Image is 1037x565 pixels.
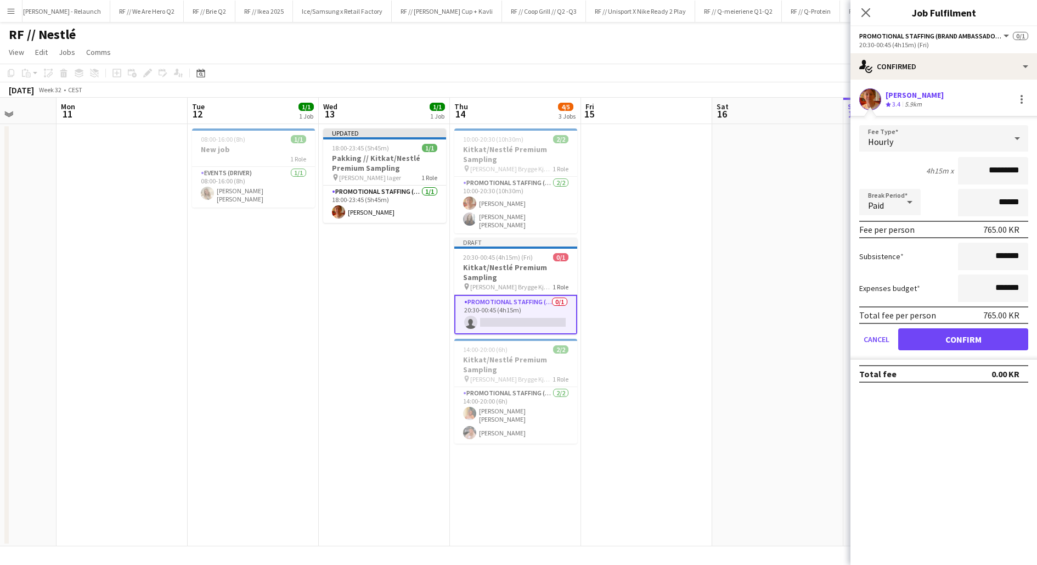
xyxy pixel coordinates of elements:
span: [PERSON_NAME] Brygge Kjøpesenter [470,375,553,383]
span: 13 [322,108,337,120]
div: Updated [323,128,446,137]
span: 1 Role [290,155,306,163]
span: 08:00-16:00 (8h) [201,135,245,143]
span: Sat [717,102,729,111]
span: 1/1 [291,135,306,143]
span: 11 [59,108,75,120]
app-card-role: Promotional Staffing (Brand Ambassadors)2/210:00-20:30 (10h30m)[PERSON_NAME][PERSON_NAME] [PERSON... [454,177,577,233]
a: View [4,45,29,59]
span: Mon [61,102,75,111]
div: Total fee per person [859,310,936,321]
span: 12 [190,108,205,120]
span: Week 32 [36,86,64,94]
span: 0/1 [1013,32,1028,40]
div: 765.00 KR [983,224,1019,235]
label: Expenses budget [859,283,920,293]
span: 1 Role [553,283,568,291]
span: [PERSON_NAME] Brygge Kjøpesenter [470,283,553,291]
app-job-card: 08:00-16:00 (8h)1/1New job1 RoleEvents (Driver)1/108:00-16:00 (8h)[PERSON_NAME] [PERSON_NAME] [192,128,315,208]
button: RF // Q-meieriene Q1-Q2 [695,1,782,22]
div: 3 Jobs [559,112,576,120]
span: 10:00-20:30 (10h30m) [463,135,523,143]
a: Jobs [54,45,80,59]
span: 18:00-23:45 (5h45m) [332,144,389,152]
app-job-card: Updated18:00-23:45 (5h45m)1/1Pakking // Kitkat/Nestlé Premium Sampling [PERSON_NAME] lager1 RoleP... [323,128,446,223]
div: [DATE] [9,85,34,96]
button: Promotional Staffing (Brand Ambassadors) [859,32,1011,40]
h3: New job [192,144,315,154]
button: RF // We Are Hero Q2 [110,1,184,22]
h3: Kitkat/Nestlé Premium Sampling [454,144,577,164]
h3: Pakking // Kitkat/Nestlé Premium Sampling [323,153,446,173]
div: CEST [68,86,82,94]
div: Total fee [859,368,897,379]
span: Hourly [868,136,893,147]
span: Edit [35,47,48,57]
span: 15 [584,108,594,120]
span: [PERSON_NAME] Brygge Kjøpesenter [470,165,553,173]
span: Comms [86,47,111,57]
h3: Kitkat/Nestlé Premium Sampling [454,262,577,282]
label: Subsistence [859,251,904,261]
div: 20:30-00:45 (4h15m) (Fri) [859,41,1028,49]
span: 1/1 [298,103,314,111]
span: 1 Role [553,165,568,173]
app-card-role: Events (Driver)1/108:00-16:00 (8h)[PERSON_NAME] [PERSON_NAME] [192,167,315,208]
span: Tue [192,102,205,111]
span: 3.4 [892,100,900,108]
span: Jobs [59,47,75,57]
app-card-role: Promotional Staffing (Brand Ambassadors)0/120:30-00:45 (4h15m) [454,295,577,334]
span: 4/5 [558,103,573,111]
app-job-card: Draft20:30-00:45 (4h15m) (Fri)0/1Kitkat/Nestlé Premium Sampling [PERSON_NAME] Brygge Kjøpesenter1... [454,238,577,334]
a: Edit [31,45,52,59]
span: Paid [868,200,884,211]
button: Ice/Samsung x Retail Factory [293,1,392,22]
span: Fri [585,102,594,111]
div: 5.9km [903,100,924,109]
div: 1 Job [430,112,444,120]
span: Thu [454,102,468,111]
button: RF // VY Kundeglede [840,1,912,22]
button: Confirm [898,328,1028,350]
span: 1 Role [553,375,568,383]
div: 1 Job [299,112,313,120]
div: Fee per person [859,224,915,235]
button: RF // Unisport X Nike Ready 2 Play [586,1,695,22]
h3: Kitkat/Nestlé Premium Sampling [454,355,577,374]
h3: Job Fulfilment [850,5,1037,20]
div: 765.00 KR [983,310,1019,321]
button: RF // Coop Grill // Q2 -Q3 [502,1,586,22]
span: 1 Role [421,174,437,182]
span: Wed [323,102,337,111]
span: 1/1 [430,103,445,111]
div: 4h15m x [926,166,954,176]
span: 2/2 [553,345,568,354]
div: 0.00 KR [991,368,1019,379]
app-card-role: Promotional Staffing (Brand Ambassadors)2/214:00-20:00 (6h)[PERSON_NAME] [PERSON_NAME][PERSON_NAME] [454,387,577,444]
span: 2/2 [553,135,568,143]
button: RF // Brie Q2 [184,1,235,22]
span: [PERSON_NAME] lager [339,174,401,182]
button: RF // [PERSON_NAME] Cup + Kavli [392,1,502,22]
span: 14 [453,108,468,120]
span: 17 [846,108,861,120]
button: RF // Q-Protein [782,1,840,22]
app-card-role: Promotional Staffing (Brand Ambassadors)1/118:00-23:45 (5h45m)[PERSON_NAME] [323,186,446,223]
span: 20:30-00:45 (4h15m) (Fri) [463,253,533,261]
div: Draft [454,238,577,247]
div: [PERSON_NAME] [886,90,944,100]
app-job-card: 10:00-20:30 (10h30m)2/2Kitkat/Nestlé Premium Sampling [PERSON_NAME] Brygge Kjøpesenter1 RolePromo... [454,128,577,233]
span: 16 [715,108,729,120]
span: Promotional Staffing (Brand Ambassadors) [859,32,1002,40]
a: Comms [82,45,115,59]
app-job-card: 14:00-20:00 (6h)2/2Kitkat/Nestlé Premium Sampling [PERSON_NAME] Brygge Kjøpesenter1 RolePromotion... [454,339,577,444]
span: View [9,47,24,57]
div: Confirmed [850,53,1037,80]
span: 14:00-20:00 (6h) [463,345,508,354]
h1: RF // Nestlé [9,26,76,43]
